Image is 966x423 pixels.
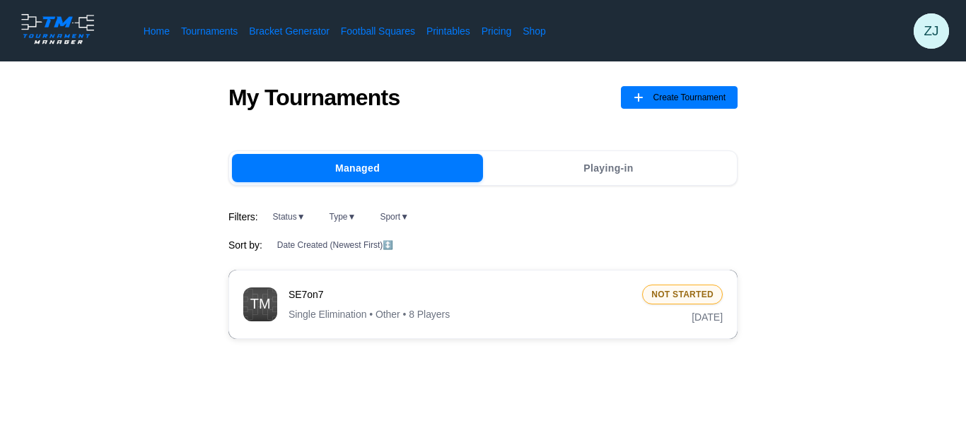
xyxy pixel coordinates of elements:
[181,24,238,38] a: Tournaments
[483,154,734,182] button: Playing-in
[371,208,418,225] button: Sport▼
[523,24,546,38] a: Shop
[144,24,170,38] a: Home
[228,210,258,224] span: Filters:
[482,24,511,38] a: Pricing
[264,208,315,225] button: Status▼
[228,238,262,252] span: Sort by:
[249,24,330,38] a: Bracket Generator
[228,270,738,339] button: TournamentSE7on7Single Elimination • Other • 8 PlayersNot Started[DATE]
[914,13,949,49] button: ZJ
[17,11,98,47] img: logo.ffa97a18e3bf2c7d.png
[914,13,949,49] div: zikal jones
[692,310,723,324] span: [DATE]
[228,84,400,111] h1: My Tournaments
[653,86,726,109] span: Create Tournament
[232,154,483,182] button: Managed
[341,24,415,38] a: Football Squares
[642,285,723,304] div: Not Started
[289,307,450,321] span: Single Elimination • Other • 8 Players
[621,86,738,109] button: Create Tournament
[320,208,366,225] button: Type▼
[426,24,470,38] a: Printables
[289,287,631,302] span: SE7on7
[268,237,402,254] button: Date Created (Newest First)↕️
[243,287,277,321] img: Tournament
